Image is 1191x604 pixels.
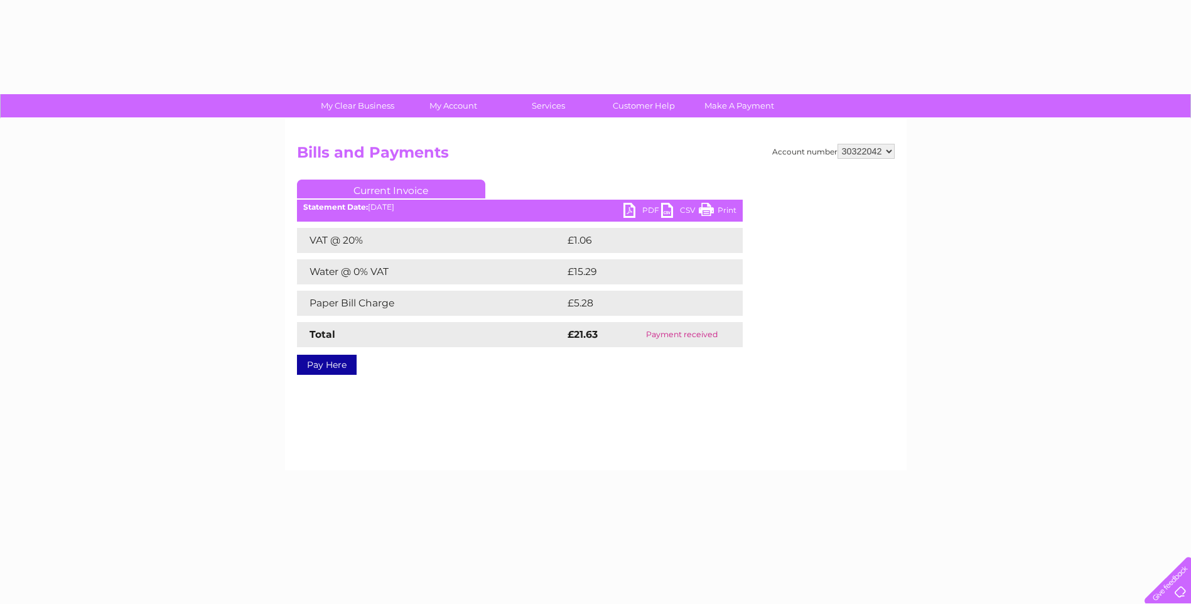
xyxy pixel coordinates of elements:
a: Services [497,94,600,117]
td: £15.29 [564,259,716,284]
strong: Total [310,328,335,340]
a: Customer Help [592,94,696,117]
div: [DATE] [297,203,743,212]
td: £5.28 [564,291,713,316]
a: Pay Here [297,355,357,375]
a: Current Invoice [297,180,485,198]
a: Make A Payment [687,94,791,117]
b: Statement Date: [303,202,368,212]
h2: Bills and Payments [297,144,895,168]
a: CSV [661,203,699,221]
td: Water @ 0% VAT [297,259,564,284]
td: £1.06 [564,228,713,253]
td: Paper Bill Charge [297,291,564,316]
a: Print [699,203,736,221]
a: My Clear Business [306,94,409,117]
a: PDF [623,203,661,221]
strong: £21.63 [568,328,598,340]
td: Payment received [621,322,743,347]
a: My Account [401,94,505,117]
td: VAT @ 20% [297,228,564,253]
div: Account number [772,144,895,159]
